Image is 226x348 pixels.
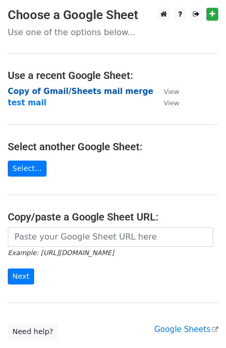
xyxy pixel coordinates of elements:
a: Google Sheets [154,325,218,334]
h4: Use a recent Google Sheet: [8,69,218,82]
a: Select... [8,161,47,177]
h4: Select another Google Sheet: [8,140,218,153]
h4: Copy/paste a Google Sheet URL: [8,211,218,223]
a: Need help? [8,324,58,340]
iframe: Chat Widget [174,298,226,348]
input: Next [8,268,34,284]
input: Paste your Google Sheet URL here [8,227,213,247]
small: View [163,99,179,107]
a: Copy of Gmail/Sheets mail merge [8,87,153,96]
a: View [153,98,179,107]
h3: Choose a Google Sheet [8,8,218,23]
small: View [163,88,179,96]
small: Example: [URL][DOMAIN_NAME] [8,249,114,257]
p: Use one of the options below... [8,27,218,38]
a: test mail [8,98,47,107]
a: View [153,87,179,96]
